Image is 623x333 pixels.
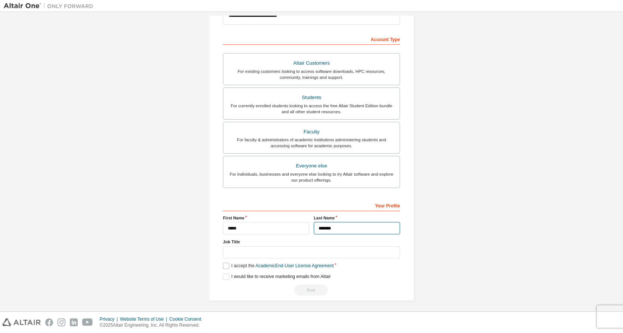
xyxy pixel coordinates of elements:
[314,215,400,221] label: Last Name
[223,274,331,280] label: I would like to receive marketing emails from Altair
[223,263,334,269] label: I accept the
[223,284,400,296] div: Read and acccept EULA to continue
[223,239,400,245] label: Job Title
[100,316,120,322] div: Privacy
[223,33,400,45] div: Account Type
[169,316,205,322] div: Cookie Consent
[2,318,41,326] img: altair_logo.svg
[100,322,206,329] p: © 2025 Altair Engineering, Inc. All Rights Reserved.
[228,103,395,115] div: For currently enrolled students looking to access the free Altair Student Edition bundle and all ...
[223,215,309,221] label: First Name
[255,263,334,268] a: Academic End-User License Agreement
[228,137,395,149] div: For faculty & administrators of academic institutions administering students and accessing softwa...
[58,318,65,326] img: instagram.svg
[70,318,78,326] img: linkedin.svg
[228,68,395,80] div: For existing customers looking to access software downloads, HPC resources, community, trainings ...
[228,127,395,137] div: Faculty
[45,318,53,326] img: facebook.svg
[228,58,395,68] div: Altair Customers
[4,2,97,10] img: Altair One
[120,316,169,322] div: Website Terms of Use
[228,161,395,171] div: Everyone else
[82,318,93,326] img: youtube.svg
[228,92,395,103] div: Students
[228,171,395,183] div: For individuals, businesses and everyone else looking to try Altair software and explore our prod...
[223,199,400,211] div: Your Profile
